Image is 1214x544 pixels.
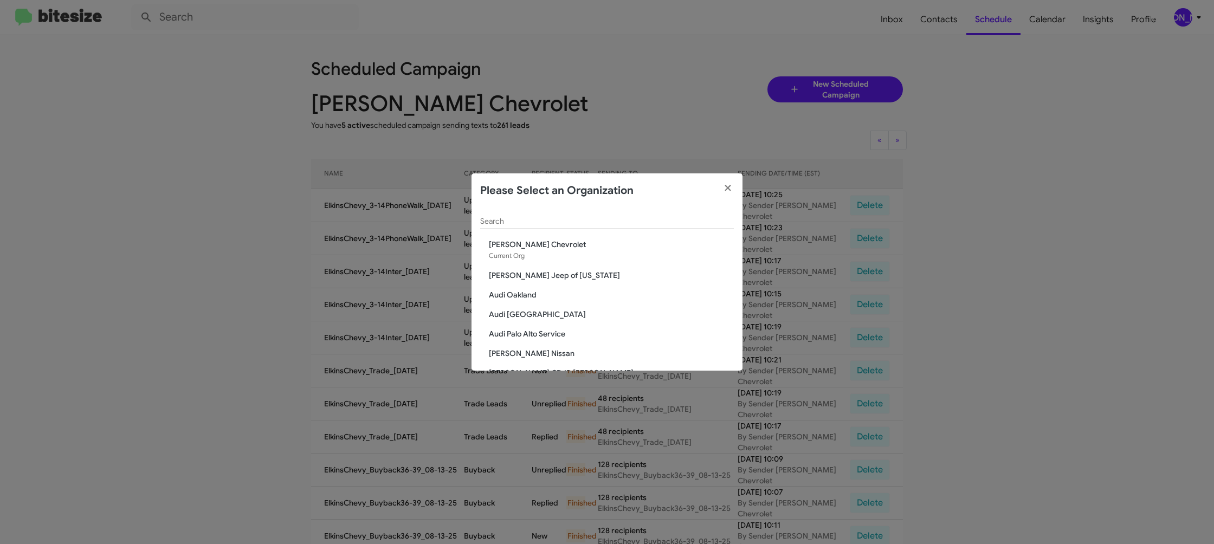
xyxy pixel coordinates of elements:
span: Audi Oakland [489,289,734,300]
span: [PERSON_NAME] Jeep of [US_STATE] [489,270,734,281]
span: Audi [GEOGRAPHIC_DATA] [489,309,734,320]
h2: Please Select an Organization [480,182,634,199]
span: Current Org [489,251,525,260]
span: Audi Palo Alto Service [489,328,734,339]
span: [PERSON_NAME] CDJR [PERSON_NAME] [489,367,734,378]
span: [PERSON_NAME] Chevrolet [489,239,734,250]
span: [PERSON_NAME] Nissan [489,348,734,359]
